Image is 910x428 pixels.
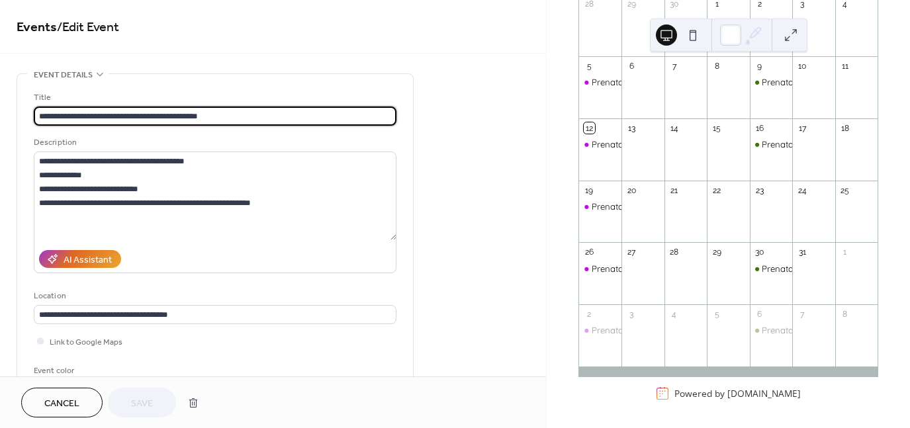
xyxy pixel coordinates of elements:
button: AI Assistant [39,250,121,268]
div: 23 [754,185,765,196]
div: Powered by [674,387,801,400]
div: 7 [797,309,808,320]
div: Location [34,289,394,303]
div: 5 [584,60,595,71]
div: 12 [584,122,595,134]
div: 19 [584,185,595,196]
div: 27 [626,247,637,258]
div: Prenatal Yoga @ OM Old Orchard in Webster Groves [579,263,621,275]
div: 2 [584,309,595,320]
div: 17 [797,122,808,134]
div: 18 [839,122,850,134]
div: 8 [711,60,723,71]
div: AI Assistant [64,253,112,267]
div: 14 [668,122,680,134]
div: 5 [711,309,723,320]
span: Link to Google Maps [50,335,122,349]
a: Events [17,15,57,40]
div: Title [34,91,394,105]
div: Prenatal Yoga @ OM Old Orchard in Webster Groves [579,76,621,88]
div: Prenatal Yoga @ OM Old Orchard in Webster Groves [579,324,621,336]
div: 10 [797,60,808,71]
div: 6 [754,309,765,320]
div: 13 [626,122,637,134]
div: 15 [711,122,723,134]
div: Prenatal Yoga @ Indigo Massage & Wellness in Benton Park [750,76,792,88]
div: 9 [754,60,765,71]
span: Event details [34,68,93,82]
div: 25 [839,185,850,196]
div: Prenatal Yoga @ OM Old Orchard in Webster Groves [579,200,621,212]
div: 7 [668,60,680,71]
div: 29 [711,247,723,258]
span: / Edit Event [57,15,119,40]
a: [DOMAIN_NAME] [727,387,801,400]
div: Prenatal Yoga @ Indigo Massage & Wellness in Benton Park [750,324,792,336]
div: 8 [839,309,850,320]
span: Cancel [44,397,79,411]
div: 22 [711,185,723,196]
div: Description [34,136,394,150]
div: 21 [668,185,680,196]
div: 26 [584,247,595,258]
div: 1 [839,247,850,258]
div: Prenatal Yoga @ Indigo Massage & Wellness in Benton Park [750,263,792,275]
div: Prenatal Yoga @ OM Old Orchard in Webster Groves [579,138,621,150]
div: 20 [626,185,637,196]
div: 31 [797,247,808,258]
div: Event color [34,364,133,378]
div: 24 [797,185,808,196]
button: Cancel [21,388,103,417]
div: 30 [754,247,765,258]
div: 28 [668,247,680,258]
div: 16 [754,122,765,134]
div: 4 [668,309,680,320]
div: 6 [626,60,637,71]
div: Prenatal Yoga @ Indigo Massage & Wellness in Benton Park [750,138,792,150]
div: 11 [839,60,850,71]
div: 3 [626,309,637,320]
